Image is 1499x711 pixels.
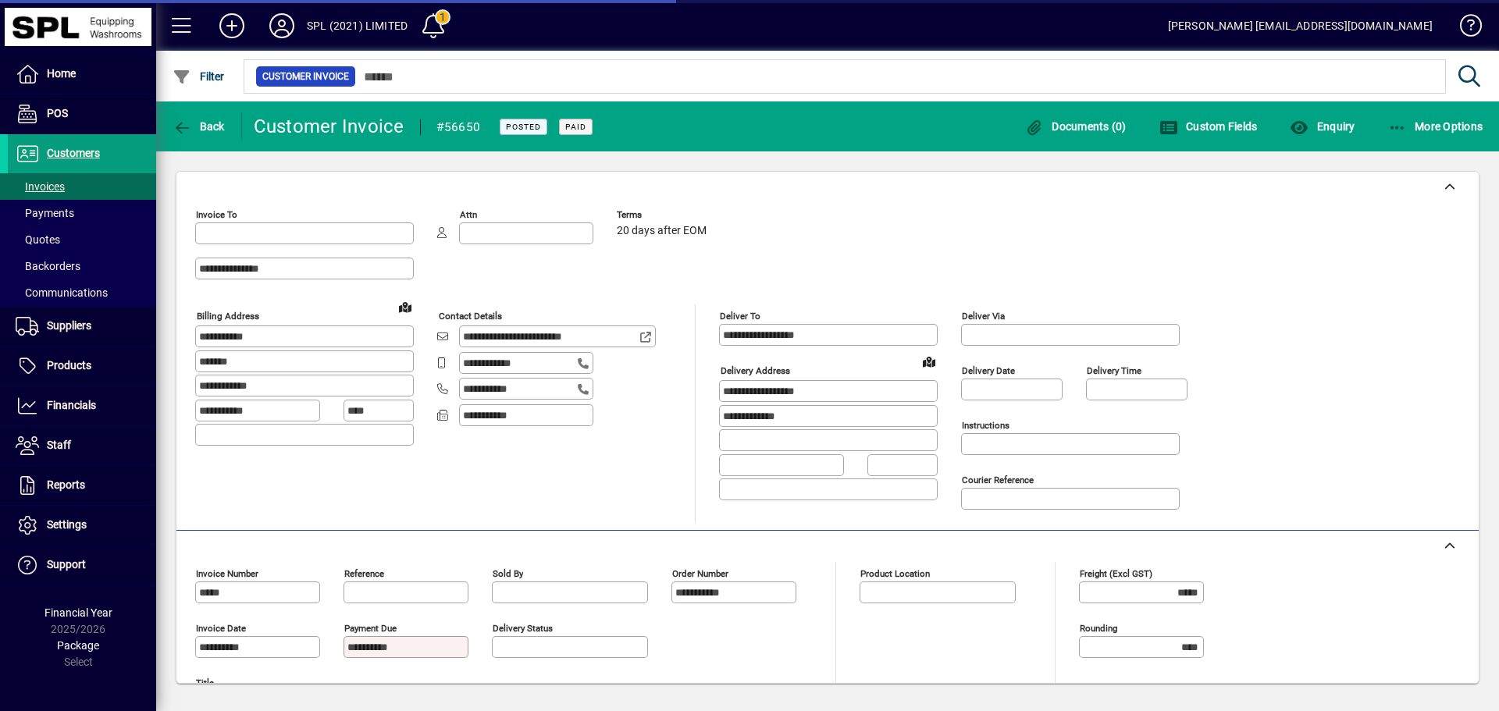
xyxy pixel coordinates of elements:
a: Quotes [8,226,156,253]
span: Enquiry [1290,120,1355,133]
span: Suppliers [47,319,91,332]
span: Backorders [16,260,80,272]
mat-label: Product location [860,568,930,579]
span: Documents (0) [1025,120,1127,133]
mat-label: Deliver To [720,311,760,322]
mat-label: Title [196,677,214,688]
div: [PERSON_NAME] [EMAIL_ADDRESS][DOMAIN_NAME] [1168,13,1433,38]
button: More Options [1384,112,1487,140]
a: Support [8,546,156,585]
span: Filter [173,70,225,83]
a: Invoices [8,173,156,200]
span: Communications [16,286,108,299]
button: Profile [257,12,307,40]
a: View on map [917,349,942,374]
button: Custom Fields [1155,112,1262,140]
span: Customer Invoice [262,69,349,84]
div: #56650 [436,115,481,140]
button: Documents (0) [1021,112,1130,140]
span: POS [47,107,68,119]
mat-label: Invoice date [196,623,246,634]
a: Payments [8,200,156,226]
mat-label: Courier Reference [962,475,1034,485]
span: Quotes [16,233,60,246]
span: Financial Year [45,606,112,619]
span: Settings [47,518,87,531]
a: Suppliers [8,307,156,346]
mat-label: Delivery date [962,365,1015,376]
a: Settings [8,506,156,545]
span: Support [47,558,86,571]
mat-label: Reference [344,568,384,579]
button: Filter [169,62,229,91]
div: Customer Invoice [254,114,404,139]
span: Terms [617,210,710,220]
span: Custom Fields [1159,120,1258,133]
span: Invoices [16,180,65,193]
mat-label: Delivery status [493,623,553,634]
div: SPL (2021) LIMITED [307,13,408,38]
mat-label: Invoice To [196,209,237,220]
span: Package [57,639,99,652]
span: Payments [16,207,74,219]
button: Back [169,112,229,140]
mat-label: Sold by [493,568,523,579]
a: Products [8,347,156,386]
a: Financials [8,386,156,425]
mat-label: Freight (excl GST) [1080,568,1152,579]
span: Products [47,359,91,371]
a: Communications [8,279,156,306]
mat-label: Payment due [344,623,397,634]
a: Reports [8,466,156,505]
span: Posted [506,122,541,132]
a: POS [8,94,156,133]
span: Home [47,67,76,80]
span: Customers [47,147,100,159]
span: Paid [565,122,586,132]
mat-label: Invoice number [196,568,258,579]
span: Financials [47,399,96,411]
span: 20 days after EOM [617,225,707,237]
mat-label: Delivery time [1087,365,1141,376]
span: Reports [47,478,85,491]
span: More Options [1388,120,1483,133]
button: Add [207,12,257,40]
a: Knowledge Base [1448,3,1479,54]
span: Staff [47,439,71,451]
button: Enquiry [1286,112,1358,140]
a: Staff [8,426,156,465]
mat-label: Order number [672,568,728,579]
mat-label: Attn [460,209,477,220]
app-page-header-button: Back [156,112,242,140]
span: Back [173,120,225,133]
a: Backorders [8,253,156,279]
mat-label: Deliver via [962,311,1005,322]
mat-label: Rounding [1080,623,1117,634]
mat-label: Instructions [962,420,1009,431]
a: View on map [393,294,418,319]
a: Home [8,55,156,94]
